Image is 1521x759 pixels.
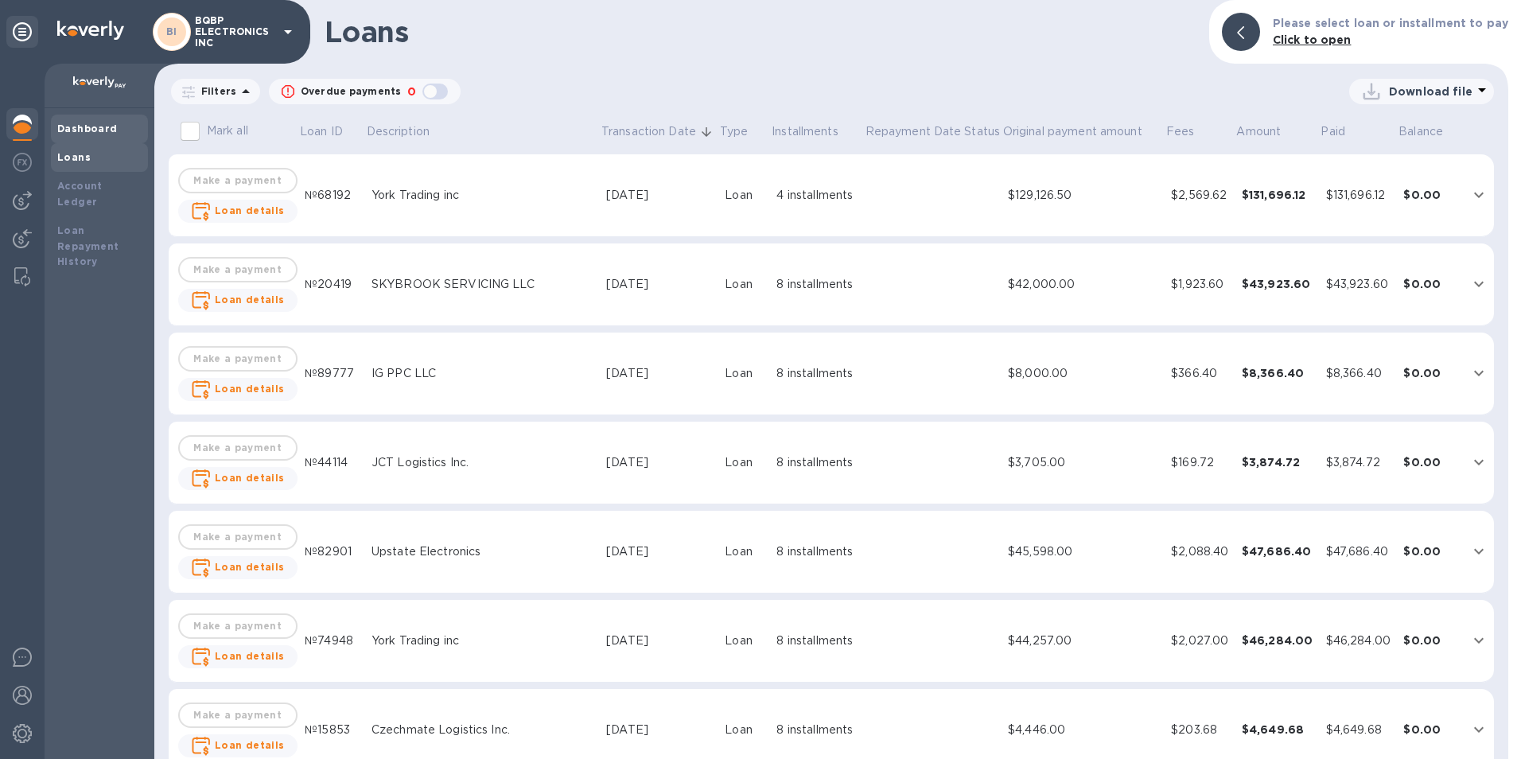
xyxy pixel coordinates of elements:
[1467,272,1491,296] button: expand row
[1171,722,1229,738] div: $203.68
[1008,454,1158,471] div: $3,705.00
[407,84,416,100] p: 0
[1171,365,1229,382] div: $366.40
[601,123,696,140] p: Transaction Date
[1008,632,1158,649] div: $44,257.00
[1398,123,1464,140] span: Balance
[215,561,285,573] b: Loan details
[601,123,717,140] span: Transaction Date
[772,123,838,140] p: Installments
[178,200,298,223] button: Loan details
[1326,276,1391,293] div: $43,923.60
[1008,187,1158,204] div: $129,126.50
[1326,722,1391,738] div: $4,649.68
[1326,632,1391,649] div: $46,284.00
[866,123,962,140] span: Repayment Date
[305,722,359,738] div: №15853
[1242,187,1313,203] div: $131,696.12
[215,204,285,216] b: Loan details
[606,276,712,293] div: [DATE]
[1008,276,1158,293] div: $42,000.00
[1003,123,1163,140] span: Original payment amount
[1166,123,1216,140] span: Fees
[606,187,712,204] div: [DATE]
[1467,183,1491,207] button: expand row
[776,454,857,471] div: 8 installments
[1008,365,1158,382] div: $8,000.00
[1008,722,1158,738] div: $4,446.00
[215,472,285,484] b: Loan details
[57,224,119,268] b: Loan Repayment History
[371,454,593,471] div: JCT Logistics Inc.
[178,378,298,401] button: Loan details
[1242,722,1313,738] div: $4,649.68
[1321,123,1345,140] p: Paid
[1403,187,1459,203] div: $0.00
[776,187,857,204] div: 4 installments
[1171,543,1229,560] div: $2,088.40
[57,123,118,134] b: Dashboard
[57,151,91,163] b: Loans
[195,15,274,49] p: BQBP ELECTRONICS INC
[1403,722,1459,738] div: $0.00
[776,276,857,293] div: 8 installments
[371,187,593,204] div: York Trading inc
[178,645,298,668] button: Loan details
[1326,454,1391,471] div: $3,874.72
[720,123,769,140] span: Type
[772,123,859,140] span: Installments
[720,123,749,140] p: Type
[178,734,298,757] button: Loan details
[371,632,593,649] div: York Trading inc
[166,25,177,37] b: BI
[367,123,430,140] p: Description
[725,276,764,293] div: Loan
[215,294,285,306] b: Loan details
[1171,187,1229,204] div: $2,569.62
[725,632,764,649] div: Loan
[725,187,764,204] div: Loan
[371,722,593,738] div: Czechmate Logistics Inc.
[606,365,712,382] div: [DATE]
[725,454,764,471] div: Loan
[1273,17,1508,29] b: Please select loan or installment to pay
[725,543,764,560] div: Loan
[325,15,1196,49] h1: Loans
[1467,361,1491,385] button: expand row
[725,365,764,382] div: Loan
[1467,629,1491,652] button: expand row
[606,632,712,649] div: [DATE]
[606,454,712,471] div: [DATE]
[1403,632,1459,648] div: $0.00
[57,21,124,40] img: Logo
[776,365,857,382] div: 8 installments
[13,153,32,172] img: Foreign exchange
[57,180,103,208] b: Account Ledger
[305,543,359,560] div: №82901
[1242,632,1313,648] div: $46,284.00
[964,123,1000,140] p: Status
[305,454,359,471] div: №44114
[300,123,364,140] span: Loan ID
[1389,84,1472,99] p: Download file
[725,722,764,738] div: Loan
[1467,539,1491,563] button: expand row
[178,289,298,312] button: Loan details
[1236,123,1301,140] span: Amount
[305,276,359,293] div: №20419
[1166,123,1195,140] p: Fees
[1242,543,1313,559] div: $47,686.40
[1326,543,1391,560] div: $47,686.40
[301,84,401,99] p: Overdue payments
[1171,276,1229,293] div: $1,923.60
[371,276,593,293] div: SKYBROOK SERVICING LLC
[1467,718,1491,741] button: expand row
[1171,454,1229,471] div: $169.72
[606,543,712,560] div: [DATE]
[1398,123,1443,140] p: Balance
[1403,365,1459,381] div: $0.00
[776,632,857,649] div: 8 installments
[1242,454,1313,470] div: $3,874.72
[1467,450,1491,474] button: expand row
